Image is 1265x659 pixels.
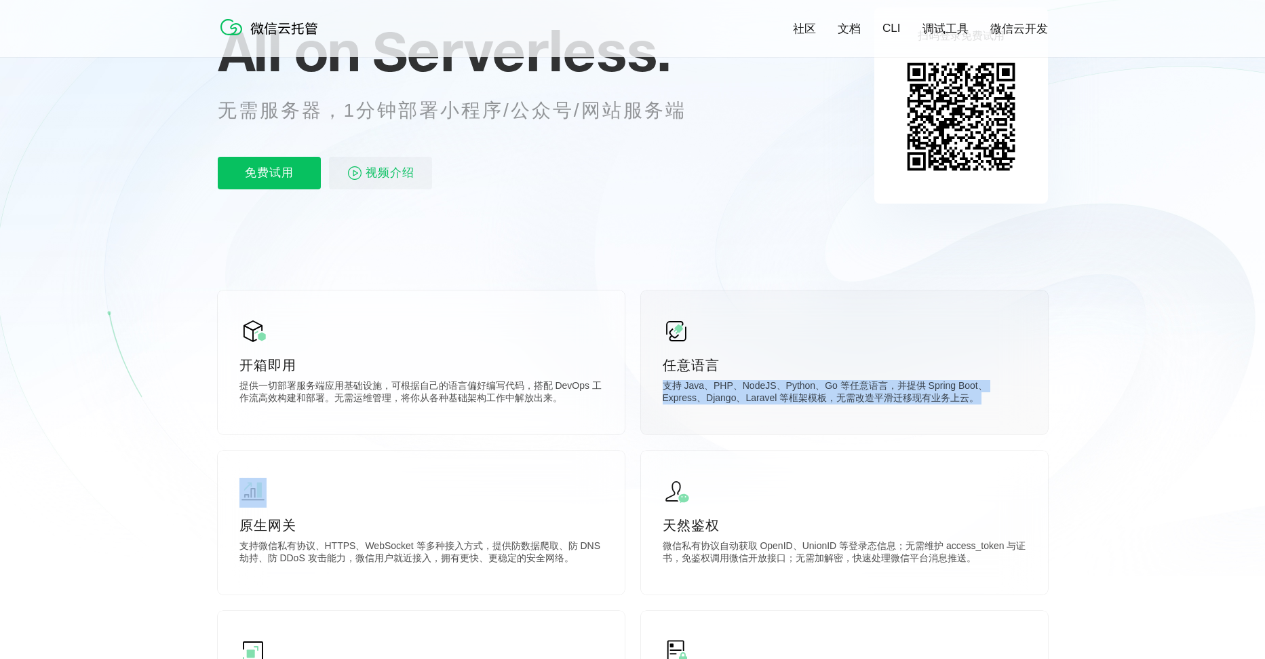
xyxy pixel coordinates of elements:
p: 免费试用 [218,157,321,189]
a: 文档 [838,21,861,37]
p: 天然鉴权 [663,516,1026,535]
p: 开箱即用 [239,356,603,375]
p: 任意语言 [663,356,1026,375]
p: 支持微信私有协议、HTTPS、WebSocket 等多种接入方式，提供防数据爬取、防 DNS 劫持、防 DDoS 攻击能力，微信用户就近接入，拥有更快、更稳定的安全网络。 [239,540,603,567]
a: 微信云开发 [990,21,1048,37]
a: 微信云托管 [218,31,326,43]
img: video_play.svg [347,165,363,181]
a: CLI [882,22,900,35]
p: 支持 Java、PHP、NodeJS、Python、Go 等任意语言，并提供 Spring Boot、Express、Django、Laravel 等框架模板，无需改造平滑迁移现有业务上云。 [663,380,1026,407]
a: 社区 [793,21,816,37]
a: 调试工具 [922,21,969,37]
span: 视频介绍 [366,157,414,189]
p: 微信私有协议自动获取 OpenID、UnionID 等登录态信息；无需维护 access_token 与证书，免鉴权调用微信开放接口；无需加解密，快速处理微信平台消息推送。 [663,540,1026,567]
p: 原生网关 [239,516,603,535]
p: 提供一切部署服务端应用基础设施，可根据自己的语言偏好编写代码，搭配 DevOps 工作流高效构建和部署。无需运维管理，将你从各种基础架构工作中解放出来。 [239,380,603,407]
img: 微信云托管 [218,14,326,41]
p: 无需服务器，1分钟部署小程序/公众号/网站服务端 [218,97,712,124]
